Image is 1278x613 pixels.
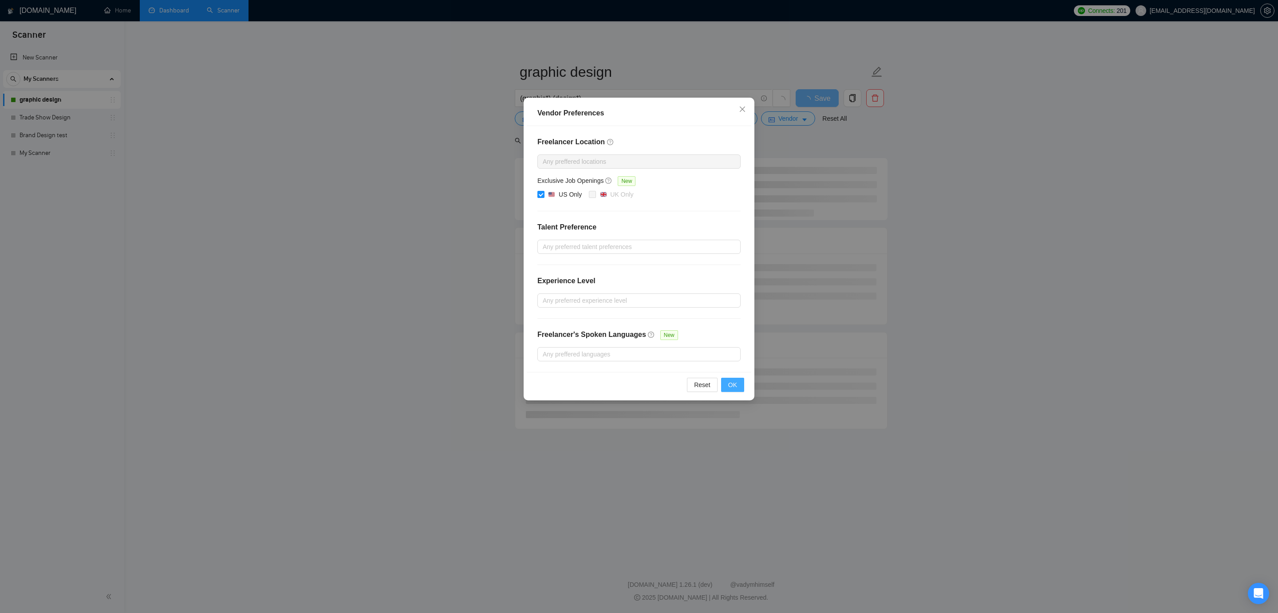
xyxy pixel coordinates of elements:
[728,380,737,390] span: OK
[1248,583,1269,604] div: Open Intercom Messenger
[660,330,678,340] span: New
[648,331,655,338] span: question-circle
[537,329,646,340] h4: Freelancer's Spoken Languages
[600,191,607,198] img: 🇬🇧
[605,177,612,184] span: question-circle
[610,190,633,199] div: UK Only
[537,108,741,119] div: Vendor Preferences
[537,222,741,233] h4: Talent Preference
[559,190,582,199] div: US Only
[537,176,603,186] h5: Exclusive Job Openings
[739,106,746,113] span: close
[694,380,710,390] span: Reset
[607,138,614,146] span: question-circle
[721,378,744,392] button: OK
[537,276,596,286] h4: Experience Level
[537,137,741,147] h4: Freelancer Location
[730,98,754,122] button: Close
[618,176,635,186] span: New
[687,378,718,392] button: Reset
[548,191,555,198] img: 🇺🇸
